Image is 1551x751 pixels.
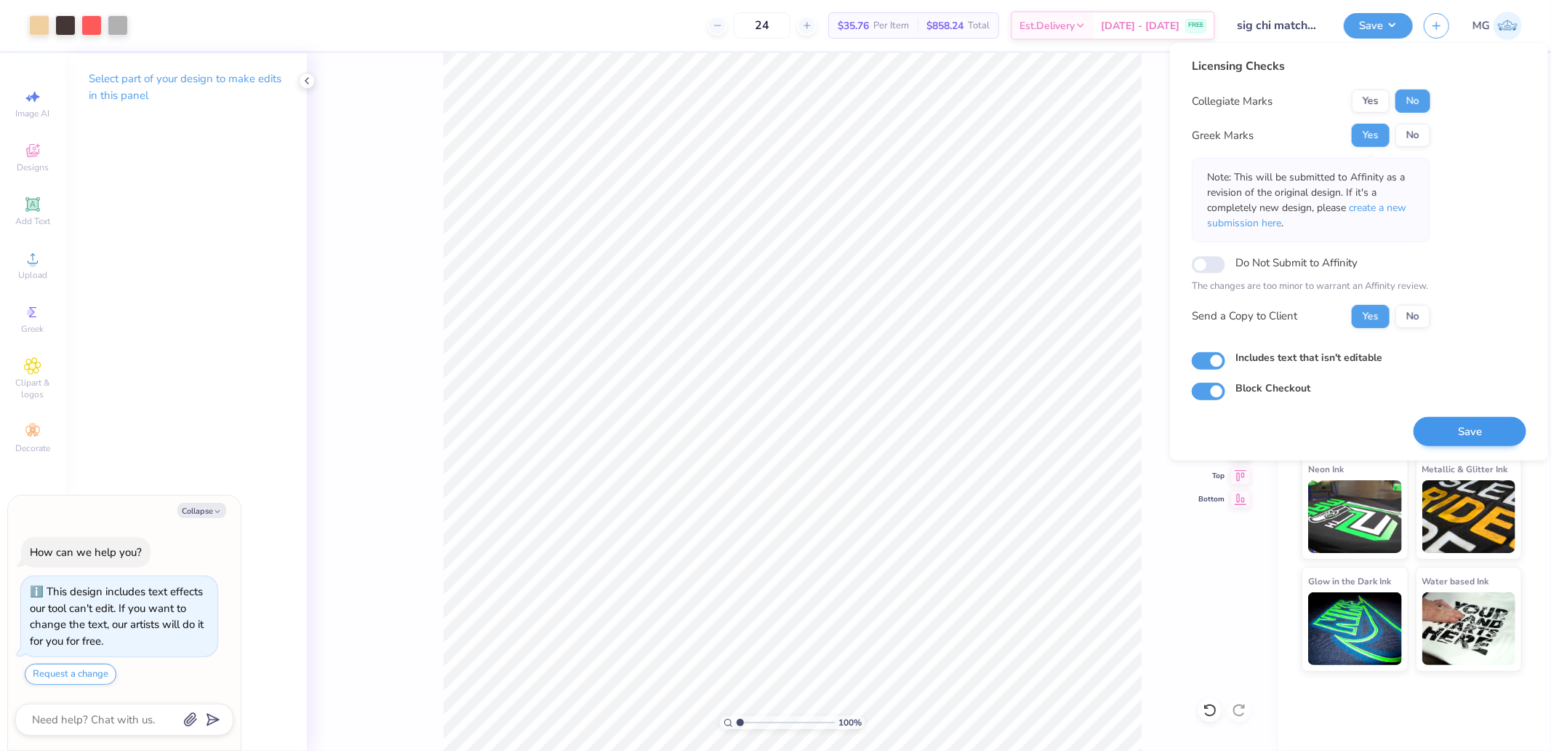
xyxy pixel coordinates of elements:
[1192,127,1254,144] div: Greek Marks
[15,215,50,227] span: Add Text
[1188,20,1203,31] span: FREE
[1192,93,1273,110] div: Collegiate Marks
[25,664,116,685] button: Request a change
[1395,90,1430,113] button: No
[1235,253,1358,272] label: Do Not Submit to Affinity
[1308,592,1402,665] img: Glow in the Dark Ink
[1395,124,1430,147] button: No
[1101,18,1179,33] span: [DATE] - [DATE]
[89,71,284,104] p: Select part of your design to make edits in this panel
[1198,494,1225,504] span: Bottom
[1192,308,1297,325] div: Send a Copy to Client
[1414,416,1526,446] button: Save
[734,12,790,39] input: – –
[1472,12,1522,40] a: MG
[1472,17,1490,34] span: MG
[1422,592,1516,665] img: Water based Ink
[15,442,50,454] span: Decorate
[1352,90,1390,113] button: Yes
[1352,304,1390,327] button: Yes
[17,162,49,173] span: Designs
[1308,461,1344,477] span: Neon Ink
[1422,480,1516,553] img: Metallic & Glitter Ink
[1226,11,1333,40] input: Untitled Design
[7,377,58,400] span: Clipart & logos
[926,18,963,33] span: $858.24
[838,18,869,33] span: $35.76
[1395,304,1430,327] button: No
[838,716,862,729] span: 100 %
[1308,573,1391,589] span: Glow in the Dark Ink
[1207,170,1415,231] p: Note: This will be submitted to Affinity as a revision of the original design. If it's a complete...
[1352,124,1390,147] button: Yes
[1422,573,1489,589] span: Water based Ink
[1235,349,1382,365] label: Includes text that isn't editable
[16,108,50,119] span: Image AI
[1344,13,1413,39] button: Save
[1192,57,1430,75] div: Licensing Checks
[30,584,204,648] div: This design includes text effects our tool can't edit. If you want to change the text, our artist...
[18,269,47,281] span: Upload
[1308,480,1402,553] img: Neon Ink
[1207,201,1406,230] span: create a new submission here
[1235,381,1310,396] label: Block Checkout
[1494,12,1522,40] img: Michael Galon
[1422,461,1508,477] span: Metallic & Glitter Ink
[177,503,226,518] button: Collapse
[1019,18,1075,33] span: Est. Delivery
[1198,471,1225,481] span: Top
[968,18,990,33] span: Total
[1192,279,1430,294] p: The changes are too minor to warrant an Affinity review.
[22,323,44,335] span: Greek
[30,545,142,560] div: How can we help you?
[873,18,909,33] span: Per Item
